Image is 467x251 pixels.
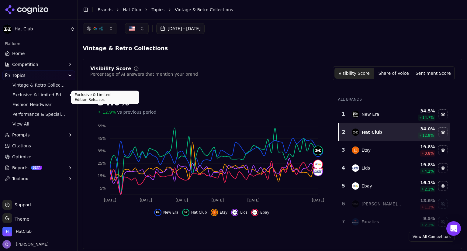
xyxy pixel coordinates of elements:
[424,223,434,228] span: 2.2 %
[339,123,450,141] tr: 2hat clubHat Club34.0%12.9%Hide hat club data
[129,26,135,32] img: United States
[83,43,179,54] span: Vintage & Retro Collections
[10,110,68,119] a: Performance & Specialty Headwear
[16,229,32,234] span: HatClub
[252,210,257,215] img: ebay
[2,70,75,80] button: Topics
[155,210,160,215] img: new era
[361,183,372,189] div: Ebay
[341,146,346,154] div: 3
[2,227,32,236] button: Open organization switcher
[12,202,31,208] span: Support
[352,218,359,225] img: fanatics
[90,66,131,71] div: Visibility Score
[98,161,106,166] tspan: 25%
[98,97,326,108] div: 34.0%
[13,242,49,247] span: [PERSON_NAME]
[247,198,260,202] tspan: [DATE]
[2,174,75,184] button: Toolbox
[424,205,434,210] span: 1.1 %
[407,144,435,150] div: 19.8 %
[339,195,450,213] tr: 6mitchell & ness[PERSON_NAME] & [PERSON_NAME]13.6%1.1%Show mitchell & ness data
[191,210,207,215] span: Hat Club
[407,108,435,114] div: 34.5 %
[2,39,75,49] div: Platform
[117,109,156,115] span: vs previous period
[424,151,434,156] span: 0.8 %
[12,143,31,149] span: Citations
[339,105,450,123] tr: 1new eraNew Era34.5%14.7%Hide new era data
[123,7,141,13] a: Hat Club
[98,7,450,13] nav: breadcrumb
[154,209,178,216] button: Hide new era data
[104,198,116,202] tspan: [DATE]
[10,81,68,89] a: Vintage & Retro Collections
[2,240,49,249] button: Open user button
[314,167,322,176] img: lids
[10,100,68,109] a: Fashion Headwear
[2,227,12,236] img: HatClub
[438,163,448,173] button: Hide lids data
[352,111,359,118] img: new era
[211,198,224,202] tspan: [DATE]
[12,132,30,138] span: Prompts
[407,162,435,168] div: 19.8 %
[361,219,379,225] div: Fanatics
[2,49,75,58] a: Home
[361,111,379,117] div: New Era
[407,126,435,132] div: 34.0 %
[352,200,359,208] img: mitchell & ness
[75,92,136,102] p: Exclusive & Limited Edition Releases
[12,111,65,117] span: Performance & Specialty Headwear
[352,164,359,172] img: lids
[314,146,322,155] img: hat club
[12,82,65,88] span: Vintage & Retro Collections
[156,23,205,34] button: [DATE] - [DATE]
[314,160,322,169] img: ebay
[231,209,247,216] button: Hide lids data
[12,154,31,160] span: Optimize
[339,213,450,231] tr: 7fanaticsFanatics9.5%2.2%Show fanatics data
[102,109,116,115] span: 12.9%
[240,210,247,215] span: Lids
[12,50,25,57] span: Home
[12,176,28,182] span: Toolbox
[438,181,448,191] button: Hide ebay data
[438,145,448,155] button: Hide etsy data
[183,210,188,215] img: hat club
[83,44,168,53] span: Vintage & Retro Collections
[341,200,346,208] div: 6
[12,217,29,222] span: Theme
[409,232,455,242] a: View All Competitors
[98,149,106,153] tspan: 35%
[361,147,371,153] div: Etsy
[312,198,324,202] tspan: [DATE]
[339,177,450,195] tr: 5ebayEbay16.1%2.1%Hide ebay data
[338,97,450,102] div: All Brands
[212,210,217,215] img: etsy
[251,209,269,216] button: Hide ebay data
[211,209,228,216] button: Hide etsy data
[2,24,12,34] img: Hat Club
[182,209,207,216] button: Hide hat club data
[10,120,68,128] a: View All
[422,133,434,138] span: 12.9 %
[12,121,65,127] span: View All
[334,68,374,79] button: Visibility Score
[163,210,178,215] span: New Era
[98,136,106,141] tspan: 45%
[100,186,106,191] tspan: 5%
[446,221,461,236] div: Open Intercom Messenger
[413,68,453,79] button: Sentiment Score
[438,217,448,227] button: Show fanatics data
[176,198,188,202] tspan: [DATE]
[361,201,402,207] div: [PERSON_NAME] & [PERSON_NAME]
[151,7,164,13] a: Topics
[98,7,112,12] a: Brands
[15,26,68,32] span: Hat Club
[140,198,152,202] tspan: [DATE]
[12,101,65,108] span: Fashion Headwear
[10,91,68,99] a: Exclusive & Limited Edition Releases
[12,165,29,171] span: Reports
[98,124,106,128] tspan: 55%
